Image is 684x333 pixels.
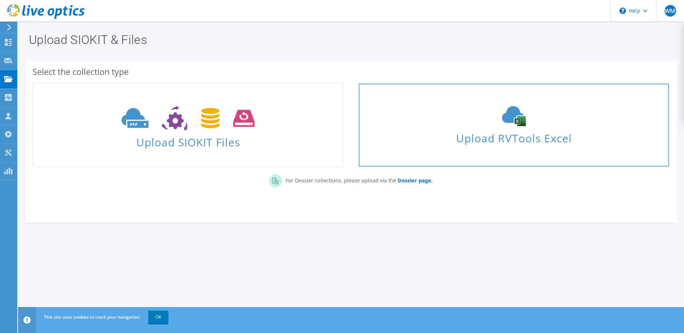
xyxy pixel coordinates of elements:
[29,34,670,46] h1: Upload SIOKIT & Files
[396,177,433,184] a: Dossier page.
[282,174,433,185] p: For Dossier collections, please upload via the
[358,83,669,167] a: Upload RVTools Excel
[619,8,626,14] svg: \n
[44,314,141,320] span: This site uses cookies to track your navigation.
[665,5,676,17] span: WM
[32,68,670,76] div: Select the collection type
[398,177,433,184] b: Dossier page.
[32,83,344,167] a: Upload SIOKIT Files
[359,129,668,144] span: Upload RVTools Excel
[148,311,168,324] a: OK
[33,132,343,148] span: Upload SIOKIT Files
